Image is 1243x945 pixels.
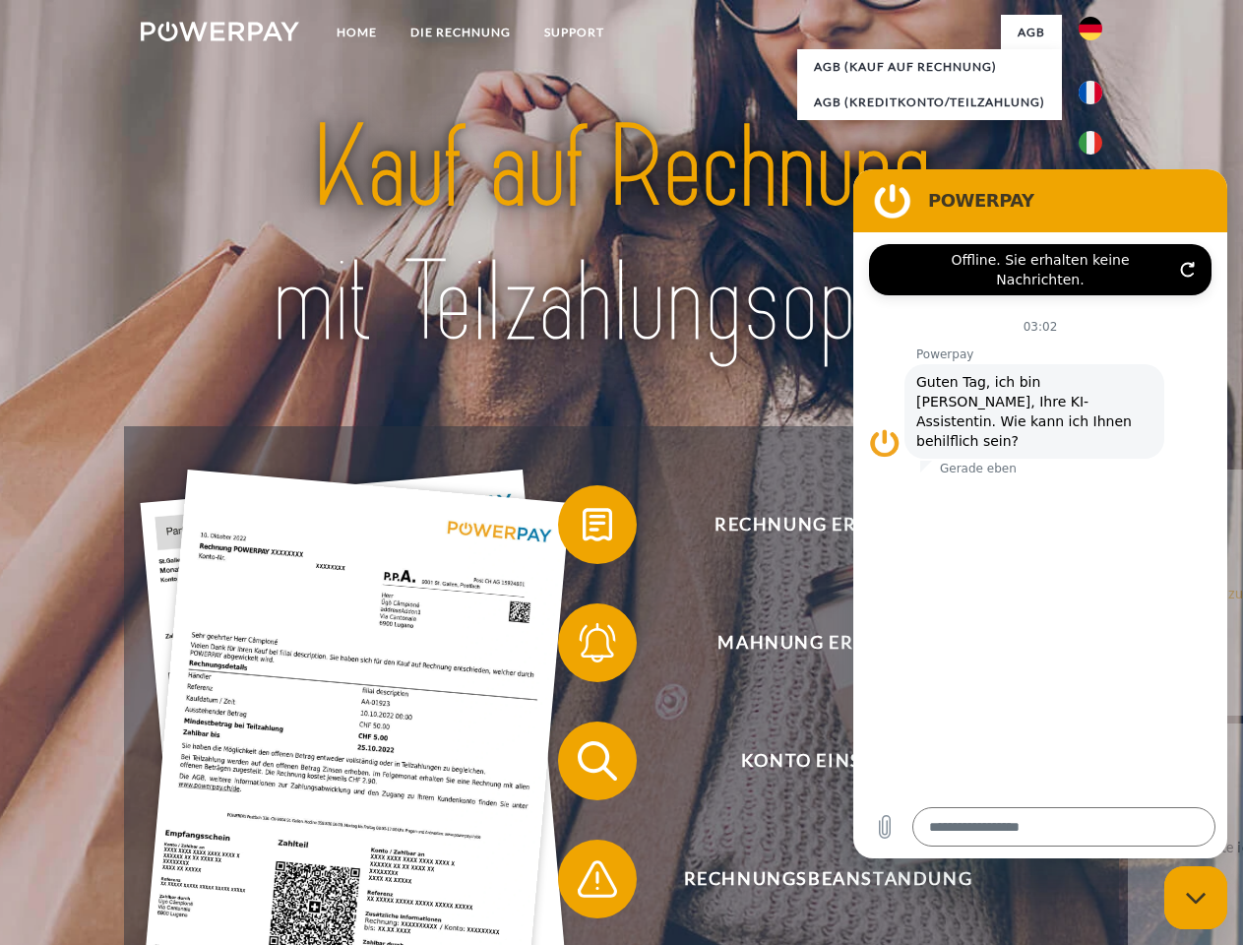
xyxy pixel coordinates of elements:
[320,15,394,50] a: Home
[1079,17,1102,40] img: de
[188,94,1055,377] img: title-powerpay_de.svg
[587,722,1069,800] span: Konto einsehen
[528,15,621,50] a: SUPPORT
[573,854,622,904] img: qb_warning.svg
[558,840,1070,918] button: Rechnungsbeanstandung
[797,85,1062,120] a: AGB (Kreditkonto/Teilzahlung)
[573,618,622,667] img: qb_bell.svg
[587,603,1069,682] span: Mahnung erhalten?
[141,22,299,41] img: logo-powerpay-white.svg
[853,169,1227,858] iframe: Messaging-Fenster
[797,49,1062,85] a: AGB (Kauf auf Rechnung)
[558,485,1070,564] button: Rechnung erhalten?
[558,603,1070,682] button: Mahnung erhalten?
[1164,866,1227,929] iframe: Schaltfläche zum Öffnen des Messaging-Fensters; Konversation läuft
[587,485,1069,564] span: Rechnung erhalten?
[1079,81,1102,104] img: fr
[558,722,1070,800] button: Konto einsehen
[573,736,622,786] img: qb_search.svg
[1079,131,1102,155] img: it
[587,840,1069,918] span: Rechnungsbeanstandung
[573,500,622,549] img: qb_bill.svg
[1001,15,1062,50] a: agb
[394,15,528,50] a: DIE RECHNUNG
